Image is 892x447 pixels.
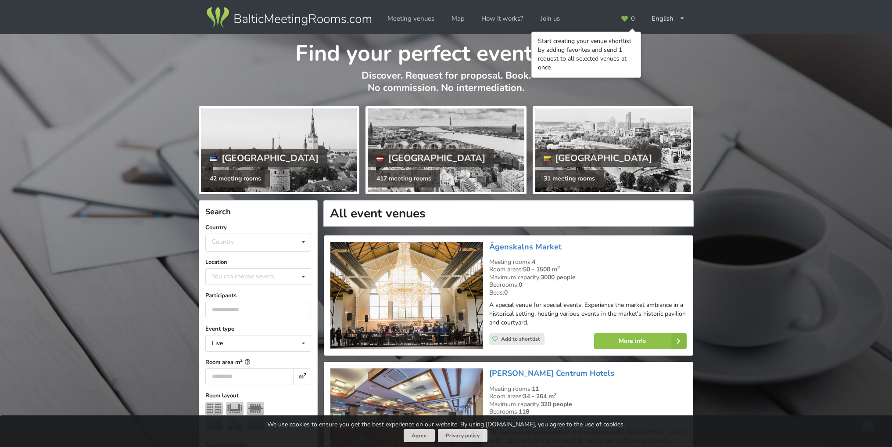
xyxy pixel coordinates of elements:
[404,429,435,443] button: Agree
[538,37,634,72] div: Start creating your venue shortlist by adding favorites and send 1 request to all selected venues...
[489,258,687,266] div: Meeting rooms:
[557,264,560,271] sup: 2
[205,291,311,300] label: Participants
[475,10,530,27] a: How it works?
[645,10,691,27] div: English
[541,400,572,408] strong: 320 people
[365,106,526,194] a: [GEOGRAPHIC_DATA] 417 meeting rooms
[594,333,687,349] a: More info
[554,391,556,398] sup: 2
[489,301,687,327] p: A special venue for special events. Experience the market ambiance in a historical setting, hosti...
[205,258,311,267] label: Location
[489,408,687,416] div: Bedrooms:
[293,368,311,385] div: m
[489,393,687,400] div: Room areas:
[519,281,522,289] strong: 0
[631,15,635,22] span: 0
[205,5,373,30] img: Baltic Meeting Rooms
[205,358,311,367] label: Room area m
[489,385,687,393] div: Meeting rooms:
[532,385,539,393] strong: 11
[247,402,264,415] img: Boardroom
[523,265,560,274] strong: 50 - 1500 m
[205,223,311,232] label: Country
[519,407,529,416] strong: 118
[304,371,306,378] sup: 2
[199,69,693,103] p: Discover. Request for proposal. Book. No commission. No intermediation.
[205,324,311,333] label: Event type
[438,429,487,443] a: Privacy policy
[534,10,566,27] a: Join us
[489,368,614,379] a: [PERSON_NAME] Centrum Hotels
[212,340,223,346] div: Live
[535,149,661,167] div: [GEOGRAPHIC_DATA]
[489,266,687,274] div: Room areas:
[504,288,508,297] strong: 0
[330,242,483,350] img: Unusual venues | Riga | Āgenskalns Market
[323,200,694,227] h1: All event venues
[205,391,311,400] label: Room layout
[205,402,223,415] img: Theater
[489,289,687,297] div: Beds:
[445,10,471,27] a: Map
[381,10,441,27] a: Meeting venues
[368,170,440,187] div: 417 meeting rooms
[501,335,540,342] span: Add to shortlist
[532,258,535,266] strong: 4
[199,34,693,68] h1: Find your perfect event space
[489,242,562,252] a: Āgenskalns Market
[489,274,687,281] div: Maximum capacity:
[523,392,556,400] strong: 34 - 264 m
[205,206,231,217] span: Search
[201,149,327,167] div: [GEOGRAPHIC_DATA]
[212,238,234,245] div: Country
[489,281,687,289] div: Bedrooms:
[489,400,687,408] div: Maximum capacity:
[541,273,576,281] strong: 3000 people
[368,149,494,167] div: [GEOGRAPHIC_DATA]
[226,402,244,415] img: U-shape
[210,271,295,281] div: You can choose several
[240,357,243,363] sup: 2
[535,170,604,187] div: 31 meeting rooms
[533,106,693,194] a: [GEOGRAPHIC_DATA] 31 meeting rooms
[199,106,359,194] a: [GEOGRAPHIC_DATA] 42 meeting rooms
[201,170,270,187] div: 42 meeting rooms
